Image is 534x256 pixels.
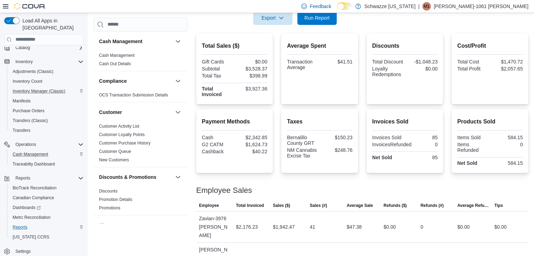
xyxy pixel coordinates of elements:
[10,223,84,231] span: Reports
[99,157,129,163] span: New Customers
[99,157,129,162] a: New Customers
[14,3,46,10] img: Cova
[13,58,84,66] span: Inventory
[10,107,84,115] span: Purchase Orders
[492,142,523,147] div: 0
[13,43,33,52] button: Catalog
[99,93,168,97] a: OCS Transaction Submission Details
[257,11,288,25] span: Export
[13,247,33,256] a: Settings
[10,77,45,86] a: Inventory Count
[10,126,84,135] span: Transfers
[457,142,488,153] div: Items Refunded
[13,174,84,182] span: Reports
[287,117,352,126] h2: Taxes
[196,186,252,195] h3: Employee Sales
[99,109,172,116] button: Customer
[13,43,84,52] span: Catalog
[304,14,330,21] span: Run Report
[13,69,53,74] span: Adjustments (Classic)
[202,117,268,126] h2: Payment Methods
[196,211,233,242] div: Zavian-3976 [PERSON_NAME]
[372,142,411,147] div: InvoicesRefunded
[10,203,84,212] span: Dashboards
[13,98,31,104] span: Manifests
[99,61,131,66] a: Cash Out Details
[236,66,267,72] div: $3,528.37
[236,149,267,154] div: $40.22
[13,224,27,230] span: Reports
[383,223,396,231] div: $0.00
[13,140,39,149] button: Operations
[364,2,416,11] p: Schwazze [US_STATE]
[13,151,48,157] span: Cash Management
[287,59,318,70] div: Transaction Average
[236,86,267,92] div: $3,927.36
[202,73,233,79] div: Total Tax
[287,147,318,159] div: NM Cannabis Excise Tax
[10,150,51,159] a: Cash Management
[93,91,188,102] div: Compliance
[372,155,392,160] strong: Net Sold
[457,160,477,166] strong: Net Sold
[7,96,86,106] button: Manifests
[15,142,36,147] span: Operations
[7,232,86,242] button: [US_STATE] CCRS
[236,73,267,79] div: $398.99
[10,223,30,231] a: Reports
[10,97,84,105] span: Manifests
[7,116,86,126] button: Transfers (Classic)
[93,51,188,71] div: Cash Management
[337,2,352,10] input: Dark Mode
[99,124,139,129] a: Customer Activity List
[457,223,470,231] div: $0.00
[7,126,86,135] button: Transfers
[15,249,31,254] span: Settings
[202,149,233,154] div: Cashback
[406,59,437,65] div: -$1,048.23
[99,222,118,229] h3: Finance
[99,197,132,202] a: Promotion Details
[287,42,352,50] h2: Average Spent
[457,117,523,126] h2: Products Sold
[422,2,431,11] div: Martin-1061 Barela
[10,160,58,168] a: Traceabilty Dashboard
[347,203,373,208] span: Average Sale
[253,11,292,25] button: Export
[10,107,47,115] a: Purchase Orders
[174,173,182,181] button: Discounts & Promotions
[99,141,151,146] a: Customer Purchase History
[418,2,420,11] p: |
[10,184,59,192] a: BioTrack Reconciliation
[174,221,182,229] button: Finance
[236,223,258,231] div: $2,176.23
[1,173,86,183] button: Reports
[236,59,267,65] div: $0.00
[492,160,523,166] div: 584.15
[236,203,264,208] span: Total Invoiced
[99,61,131,67] span: Cash Out Details
[13,88,65,94] span: Inventory Manager (Classic)
[492,66,523,72] div: $2,057.65
[287,135,318,146] div: Bernalillo County GRT
[99,206,120,210] a: Promotions
[492,59,523,65] div: $1,470.72
[99,38,143,45] h3: Cash Management
[10,213,84,222] span: Metrc Reconciliation
[457,66,488,72] div: Total Profit
[13,161,55,167] span: Traceabilty Dashboard
[13,108,45,114] span: Purchase Orders
[174,108,182,116] button: Customer
[13,79,42,84] span: Inventory Count
[99,149,131,154] a: Customer Queue
[310,3,331,10] span: Feedback
[10,126,33,135] a: Transfers
[7,183,86,193] button: BioTrack Reconciliation
[10,194,57,202] a: Canadian Compliance
[13,185,57,191] span: BioTrack Reconciliation
[15,45,30,50] span: Catalog
[99,132,145,137] a: Customer Loyalty Points
[236,135,267,140] div: $2,342.85
[10,184,84,192] span: BioTrack Reconciliation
